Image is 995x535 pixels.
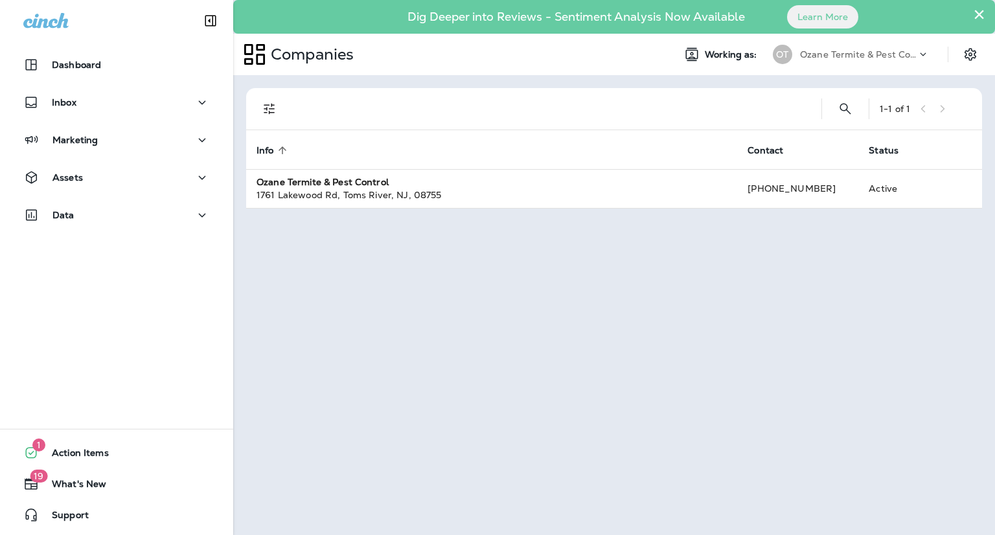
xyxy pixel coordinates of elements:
[257,176,389,188] strong: Ozane Termite & Pest Control
[30,470,47,483] span: 19
[257,188,727,201] div: 1761 Lakewood Rd , Toms River , NJ , 08755
[880,104,910,114] div: 1 - 1 of 1
[787,5,858,28] button: Learn More
[257,144,291,156] span: Info
[13,165,220,190] button: Assets
[266,45,354,64] p: Companies
[370,15,783,19] p: Dig Deeper into Reviews - Sentiment Analysis Now Available
[737,169,858,208] td: [PHONE_NUMBER]
[869,144,915,156] span: Status
[869,145,898,156] span: Status
[39,479,106,494] span: What's New
[13,471,220,497] button: 19What's New
[52,97,76,108] p: Inbox
[13,127,220,153] button: Marketing
[13,502,220,528] button: Support
[13,52,220,78] button: Dashboard
[13,89,220,115] button: Inbox
[257,96,282,122] button: Filters
[748,144,800,156] span: Contact
[39,448,109,463] span: Action Items
[13,202,220,228] button: Data
[192,8,229,34] button: Collapse Sidebar
[52,172,83,183] p: Assets
[800,49,917,60] p: Ozane Termite & Pest Control
[858,169,933,208] td: Active
[32,438,45,451] span: 1
[52,135,98,145] p: Marketing
[748,145,783,156] span: Contact
[773,45,792,64] div: OT
[257,145,274,156] span: Info
[832,96,858,122] button: Search Companies
[959,43,982,66] button: Settings
[52,60,101,70] p: Dashboard
[973,4,985,25] button: Close
[52,210,74,220] p: Data
[13,440,220,466] button: 1Action Items
[39,510,89,525] span: Support
[705,49,760,60] span: Working as:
